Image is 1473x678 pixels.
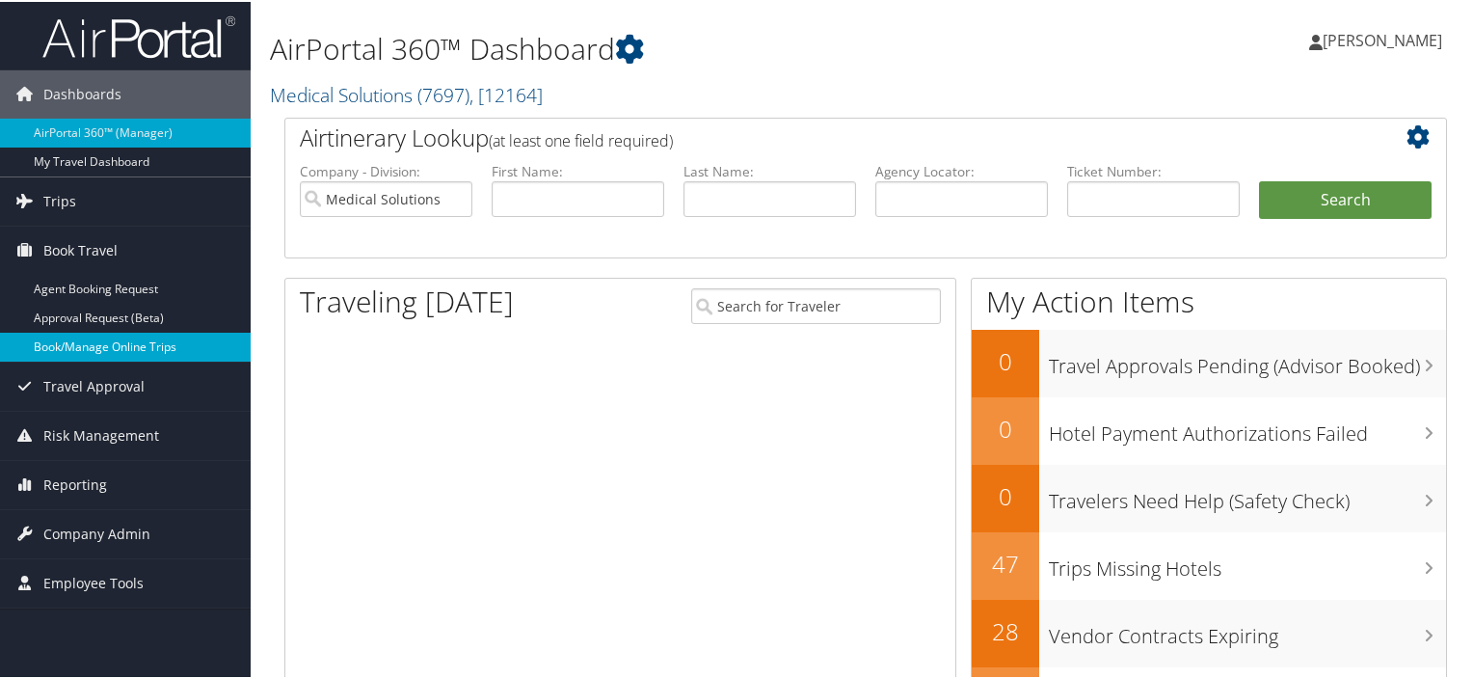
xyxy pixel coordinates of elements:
input: Search for Traveler [691,286,942,322]
span: Travel Approval [43,361,145,409]
h3: Travel Approvals Pending (Advisor Booked) [1049,341,1446,378]
h1: AirPortal 360™ Dashboard [270,27,1064,68]
label: Agency Locator: [875,160,1048,179]
h2: Airtinerary Lookup [300,120,1335,152]
button: Search [1259,179,1432,218]
span: , [ 12164 ] [469,80,543,106]
h2: 0 [972,411,1039,444]
a: 0Hotel Payment Authorizations Failed [972,395,1446,463]
span: Employee Tools [43,557,144,606]
a: 28Vendor Contracts Expiring [972,598,1446,665]
span: Dashboards [43,68,121,117]
label: Company - Division: [300,160,472,179]
span: Book Travel [43,225,118,273]
img: airportal-logo.png [42,13,235,58]
h2: 47 [972,546,1039,579]
label: Last Name: [683,160,856,179]
a: 47Trips Missing Hotels [972,530,1446,598]
a: Medical Solutions [270,80,543,106]
a: 0Travel Approvals Pending (Advisor Booked) [972,328,1446,395]
a: 0Travelers Need Help (Safety Check) [972,463,1446,530]
h1: My Action Items [972,280,1446,320]
h2: 28 [972,613,1039,646]
h3: Vendor Contracts Expiring [1049,611,1446,648]
h2: 0 [972,478,1039,511]
span: Company Admin [43,508,150,556]
span: ( 7697 ) [417,80,469,106]
h3: Trips Missing Hotels [1049,544,1446,581]
span: Trips [43,176,76,224]
label: Ticket Number: [1067,160,1240,179]
span: [PERSON_NAME] [1323,28,1442,49]
span: Risk Management [43,410,159,458]
h3: Travelers Need Help (Safety Check) [1049,476,1446,513]
span: (at least one field required) [489,128,673,149]
h3: Hotel Payment Authorizations Failed [1049,409,1446,446]
label: First Name: [492,160,664,179]
h2: 0 [972,343,1039,376]
a: [PERSON_NAME] [1309,10,1461,68]
h1: Traveling [DATE] [300,280,514,320]
span: Reporting [43,459,107,507]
